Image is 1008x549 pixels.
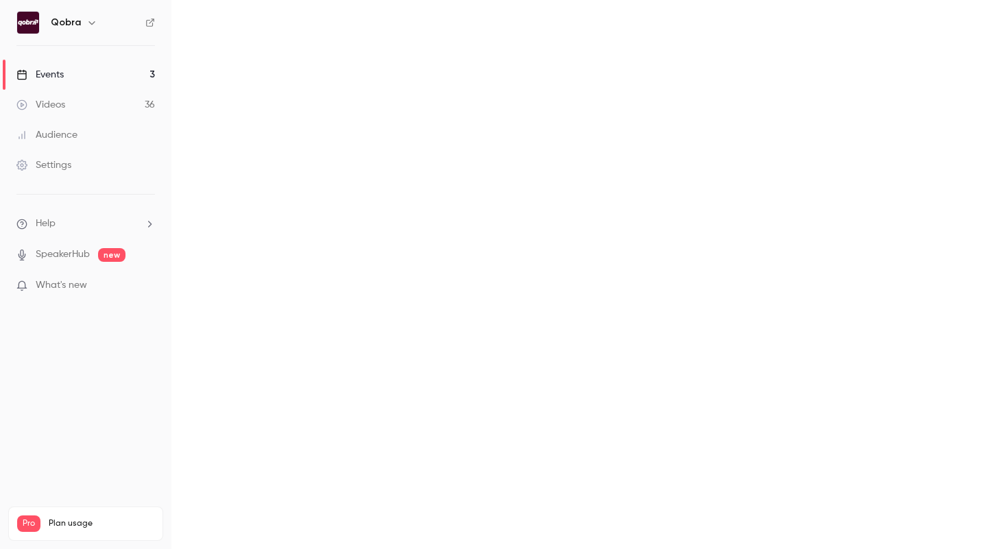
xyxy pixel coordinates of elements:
[16,158,71,172] div: Settings
[36,247,90,262] a: SpeakerHub
[36,278,87,293] span: What's new
[16,128,77,142] div: Audience
[139,280,155,292] iframe: Noticeable Trigger
[49,518,154,529] span: Plan usage
[16,217,155,231] li: help-dropdown-opener
[98,248,125,262] span: new
[16,68,64,82] div: Events
[16,98,65,112] div: Videos
[17,515,40,532] span: Pro
[17,12,39,34] img: Qobra
[51,16,81,29] h6: Qobra
[36,217,56,231] span: Help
